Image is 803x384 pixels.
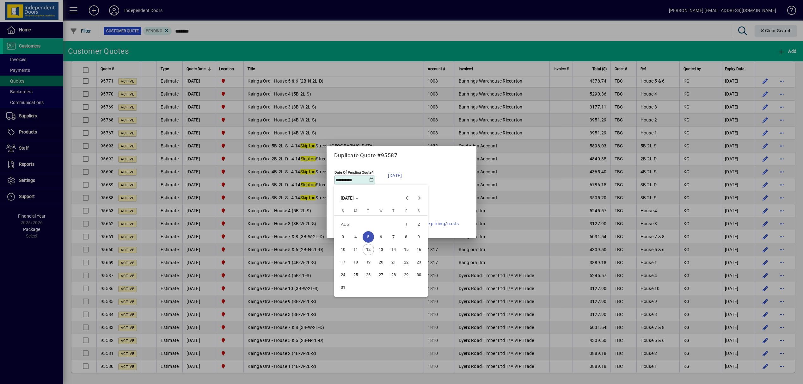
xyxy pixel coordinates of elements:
span: 13 [375,244,387,255]
button: Choose month and year [338,192,361,204]
span: S [418,209,420,213]
span: 8 [401,231,412,243]
span: 9 [413,231,425,243]
span: S [342,209,344,213]
button: Tue Aug 05 2025 [362,231,375,243]
span: 30 [413,269,425,281]
button: Sat Aug 23 2025 [413,256,425,269]
button: Sun Aug 17 2025 [337,256,349,269]
span: 29 [401,269,412,281]
span: 22 [401,257,412,268]
button: Sat Aug 16 2025 [413,243,425,256]
span: M [354,209,357,213]
button: Tue Aug 19 2025 [362,256,375,269]
span: 1 [401,219,412,230]
span: 15 [401,244,412,255]
span: 31 [337,282,349,293]
button: Thu Aug 14 2025 [387,243,400,256]
button: Sun Aug 24 2025 [337,269,349,281]
span: 26 [363,269,374,281]
span: 20 [375,257,387,268]
button: Thu Aug 07 2025 [387,231,400,243]
span: 12 [363,244,374,255]
button: Sun Aug 10 2025 [337,243,349,256]
button: Fri Aug 08 2025 [400,231,413,243]
span: 4 [350,231,361,243]
span: 25 [350,269,361,281]
td: AUG [337,218,400,231]
button: Tue Aug 12 2025 [362,243,375,256]
span: 7 [388,231,399,243]
button: Fri Aug 22 2025 [400,256,413,269]
span: 24 [337,269,349,281]
button: Fri Aug 15 2025 [400,243,413,256]
button: Sat Aug 09 2025 [413,231,425,243]
button: Previous month [401,192,413,204]
span: 16 [413,244,425,255]
span: F [405,209,407,213]
span: 6 [375,231,387,243]
span: 10 [337,244,349,255]
button: Wed Aug 13 2025 [375,243,387,256]
button: Sat Aug 02 2025 [413,218,425,231]
button: Mon Aug 18 2025 [349,256,362,269]
span: 3 [337,231,349,243]
button: Wed Aug 20 2025 [375,256,387,269]
button: Sun Aug 03 2025 [337,231,349,243]
button: Mon Aug 04 2025 [349,231,362,243]
button: Wed Aug 06 2025 [375,231,387,243]
span: 14 [388,244,399,255]
span: 11 [350,244,361,255]
span: 19 [363,257,374,268]
span: 21 [388,257,399,268]
button: Fri Aug 29 2025 [400,269,413,281]
button: Sat Aug 30 2025 [413,269,425,281]
button: Thu Aug 28 2025 [387,269,400,281]
button: Fri Aug 01 2025 [400,218,413,231]
span: 5 [363,231,374,243]
button: Mon Aug 11 2025 [349,243,362,256]
button: Tue Aug 26 2025 [362,269,375,281]
button: Thu Aug 21 2025 [387,256,400,269]
span: W [379,209,383,213]
span: 17 [337,257,349,268]
button: Sun Aug 31 2025 [337,281,349,294]
button: Wed Aug 27 2025 [375,269,387,281]
button: Next month [413,192,426,204]
span: 23 [413,257,425,268]
span: 18 [350,257,361,268]
span: 28 [388,269,399,281]
span: 27 [375,269,387,281]
span: T [367,209,369,213]
span: [DATE] [341,195,354,201]
span: T [392,209,395,213]
button: Mon Aug 25 2025 [349,269,362,281]
span: 2 [413,219,425,230]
